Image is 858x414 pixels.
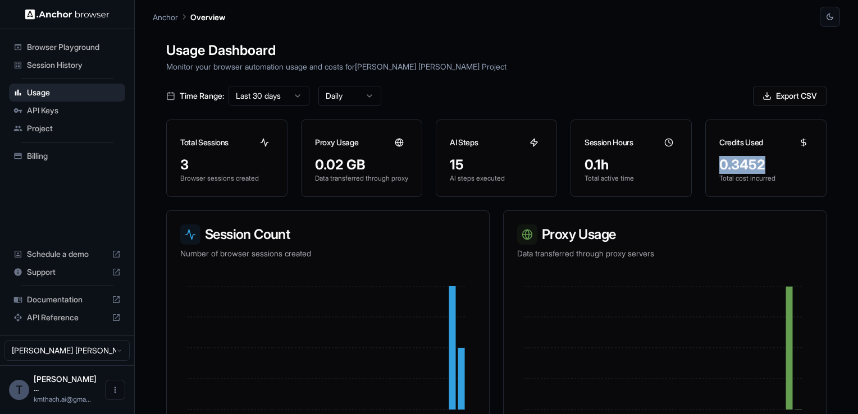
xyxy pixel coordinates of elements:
[9,309,125,326] div: API Reference
[180,224,476,245] h3: Session Count
[9,245,125,263] div: Schedule a demo
[719,174,813,183] p: Total cost incurred
[719,137,763,148] h3: Credits Used
[153,11,178,23] p: Anchor
[180,156,273,174] div: 3
[180,174,273,183] p: Browser sessions created
[517,248,813,259] p: Data transferred through proxy servers
[315,137,358,148] h3: Proxy Usage
[27,294,107,305] span: Documentation
[27,249,107,260] span: Schedule a demo
[450,156,543,174] div: 15
[34,395,91,403] span: kmthach.ai@gmail.com
[585,137,633,148] h3: Session Hours
[25,9,109,20] img: Anchor Logo
[9,102,125,119] div: API Keys
[450,137,478,148] h3: AI Steps
[27,123,121,134] span: Project
[9,119,125,137] div: Project
[9,380,29,400] div: T
[190,11,225,23] p: Overview
[27,59,121,71] span: Session History
[9,291,125,309] div: Documentation
[27,150,121,162] span: Billing
[27,42,121,53] span: Browser Playground
[315,174,408,183] p: Data transferred through proxy
[585,174,678,183] p: Total active time
[27,87,121,98] span: Usage
[9,56,125,74] div: Session History
[27,312,107,323] span: API Reference
[517,224,813,245] h3: Proxy Usage
[34,374,97,393] span: Thạch Nguyễn Kim
[450,174,543,183] p: AI steps executed
[9,263,125,281] div: Support
[153,11,225,23] nav: breadcrumb
[180,90,224,102] span: Time Range:
[9,147,125,165] div: Billing
[180,248,476,259] p: Number of browser sessions created
[27,266,107,278] span: Support
[180,137,229,148] h3: Total Sessions
[753,86,827,106] button: Export CSV
[315,156,408,174] div: 0.02 GB
[105,380,125,400] button: Open menu
[719,156,813,174] div: 0.3452
[166,61,827,72] p: Monitor your browser automation usage and costs for [PERSON_NAME] [PERSON_NAME] Project
[9,38,125,56] div: Browser Playground
[9,84,125,102] div: Usage
[585,156,678,174] div: 0.1h
[166,40,827,61] h1: Usage Dashboard
[27,105,121,116] span: API Keys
